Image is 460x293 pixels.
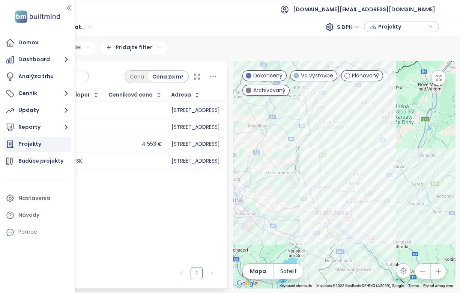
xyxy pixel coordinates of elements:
[253,71,283,80] span: Dokončený
[293,0,435,18] span: [DOMAIN_NAME][EMAIL_ADDRESS][DOMAIN_NAME]
[191,267,202,279] a: 1
[4,103,71,118] button: Updaty
[171,141,220,148] div: [STREET_ADDRESS]
[316,284,404,288] span: Map data ©2025 GeoBasis-DE/BKG (©2009), Google
[368,21,435,32] div: button
[108,92,153,97] div: Cenníková cena
[4,191,71,206] a: Nastavenia
[4,52,71,67] button: Dashboard
[176,267,188,279] li: Predchádzajúca strana
[142,141,162,148] div: 4 553 €
[243,264,273,279] button: Mapa
[206,267,218,279] li: Nasledujúca strana
[4,154,71,169] a: Budúce projekty
[4,86,71,101] button: Cenník
[69,21,92,33] span: Bratislavský kraj
[274,264,304,279] button: Satelit
[301,71,333,80] span: Vo výstavbe
[4,69,71,84] a: Analýza trhu
[18,210,39,220] div: Návody
[235,279,260,288] a: Open this area in Google Maps (opens a new window)
[171,107,220,114] div: [STREET_ADDRESS]
[4,225,71,240] div: Pomoc
[209,271,214,275] span: right
[18,156,63,166] div: Budúce projekty
[4,137,71,152] a: Projekty
[352,71,379,80] span: Plánovaný
[171,158,220,165] div: [STREET_ADDRESS]
[18,72,54,81] div: Analýza trhu
[171,124,220,131] div: [STREET_ADDRESS]
[171,92,191,97] div: Adresa
[378,21,427,32] span: Projekty
[253,86,286,94] span: Archivovaný
[100,41,167,55] div: Pridajte filter
[191,267,203,279] li: 1
[423,284,453,288] a: Report a map error
[179,271,184,275] span: left
[4,35,71,50] a: Domov
[13,9,62,24] img: logo
[250,267,266,275] span: Mapa
[176,267,188,279] button: left
[235,279,260,288] img: Google
[206,267,218,279] button: right
[18,106,39,115] div: Updaty
[337,21,359,33] span: S DPH
[18,227,37,237] div: Pomoc
[148,71,188,82] div: Cena za m²
[280,267,297,275] span: Satelit
[4,120,71,135] button: Reporty
[18,38,38,47] div: Domov
[280,283,312,288] button: Keyboard shortcuts
[4,208,71,223] a: Návody
[18,193,50,203] div: Nastavenia
[126,71,148,82] div: Cena
[408,284,419,288] a: Terms
[18,139,41,149] div: Projekty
